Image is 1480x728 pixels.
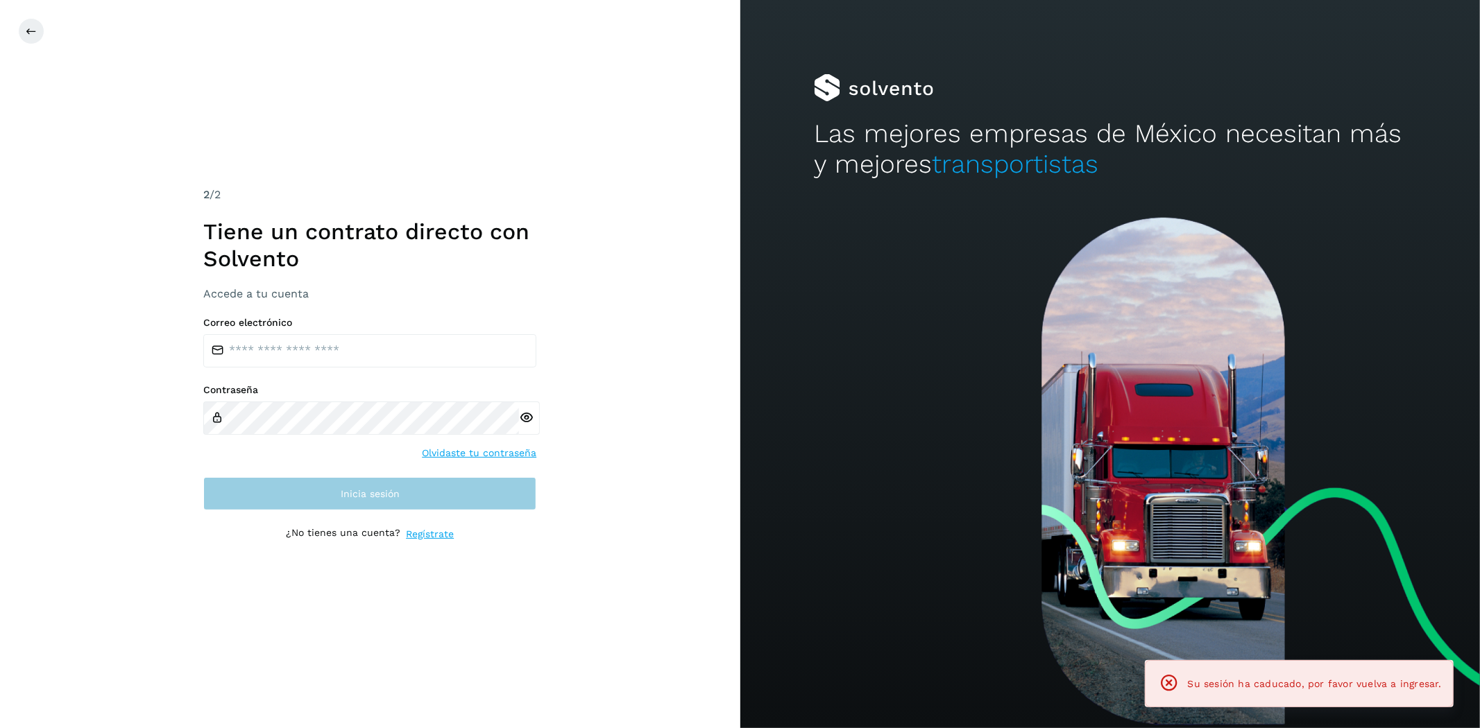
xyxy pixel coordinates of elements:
label: Contraseña [203,384,536,396]
h3: Accede a tu cuenta [203,287,536,300]
span: transportistas [932,149,1098,179]
h2: Las mejores empresas de México necesitan más y mejores [814,119,1406,180]
div: /2 [203,187,536,203]
span: Su sesión ha caducado, por favor vuelva a ingresar. [1188,678,1442,689]
a: Olvidaste tu contraseña [422,446,536,460]
h1: Tiene un contrato directo con Solvento [203,218,536,272]
p: ¿No tienes una cuenta? [286,527,400,541]
button: Inicia sesión [203,477,536,510]
label: Correo electrónico [203,317,536,329]
span: 2 [203,188,210,201]
span: Inicia sesión [341,489,400,499]
a: Regístrate [406,527,454,541]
